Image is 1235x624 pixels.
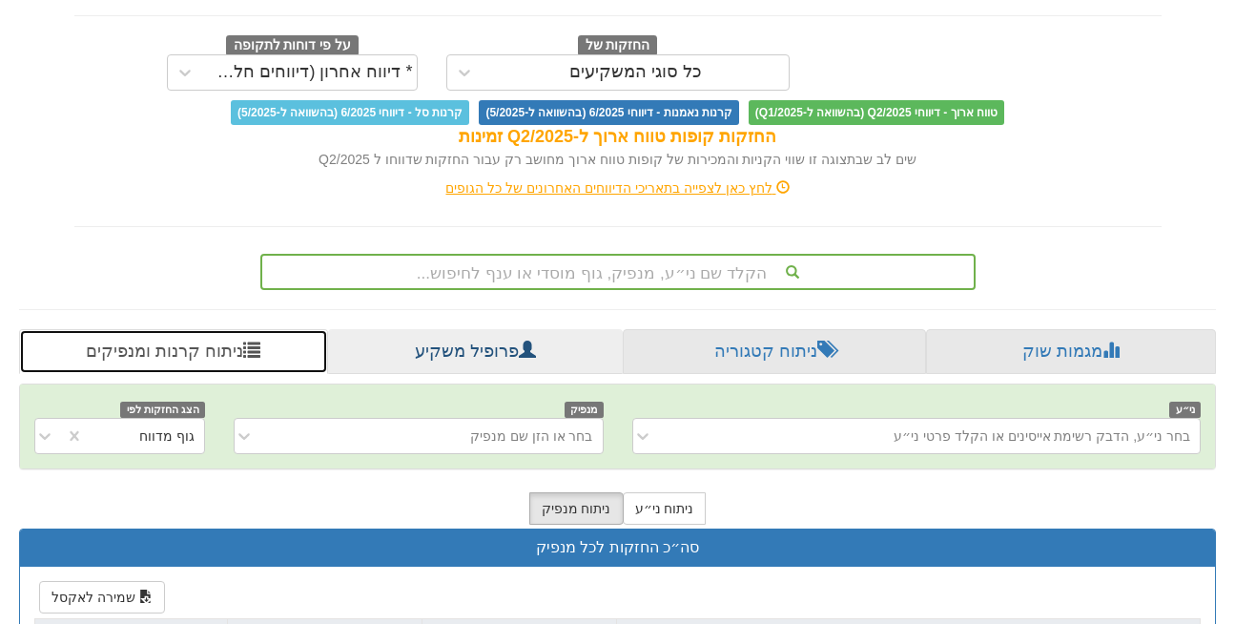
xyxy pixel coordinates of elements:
div: גוף מדווח [139,426,195,446]
a: ניתוח קטגוריה [623,329,927,375]
span: ני״ע [1169,402,1201,418]
span: קרנות נאמנות - דיווחי 6/2025 (בהשוואה ל-5/2025) [479,100,738,125]
span: החזקות של [578,35,658,56]
div: החזקות קופות טווח ארוך ל-Q2/2025 זמינות [74,125,1162,150]
span: הצג החזקות לפי [120,402,204,418]
span: מנפיק [565,402,604,418]
div: שים לב שבתצוגה זו שווי הקניות והמכירות של קופות טווח ארוך מחושב רק עבור החזקות שדווחו ל Q2/2025 [74,150,1162,169]
a: פרופיל משקיע [328,329,623,375]
a: מגמות שוק [926,329,1216,375]
button: ניתוח ני״ע [623,492,707,525]
button: שמירה לאקסל [39,581,165,614]
div: * דיווח אחרון (דיווחים חלקיים) [207,63,413,82]
span: קרנות סל - דיווחי 6/2025 (בהשוואה ל-5/2025) [231,100,469,125]
button: ניתוח מנפיק [529,492,624,525]
div: לחץ כאן לצפייה בתאריכי הדיווחים האחרונים של כל הגופים [60,178,1176,198]
div: כל סוגי המשקיעים [569,63,702,82]
span: טווח ארוך - דיווחי Q2/2025 (בהשוואה ל-Q1/2025) [749,100,1004,125]
h3: סה״כ החזקות לכל מנפיק [34,539,1201,556]
div: בחר או הזן שם מנפיק [470,426,593,446]
a: ניתוח קרנות ומנפיקים [19,329,328,375]
div: בחר ני״ע, הדבק רשימת אייסינים או הקלד פרטי ני״ע [894,426,1190,446]
div: הקלד שם ני״ע, מנפיק, גוף מוסדי או ענף לחיפוש... [262,256,974,288]
span: על פי דוחות לתקופה [226,35,359,56]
